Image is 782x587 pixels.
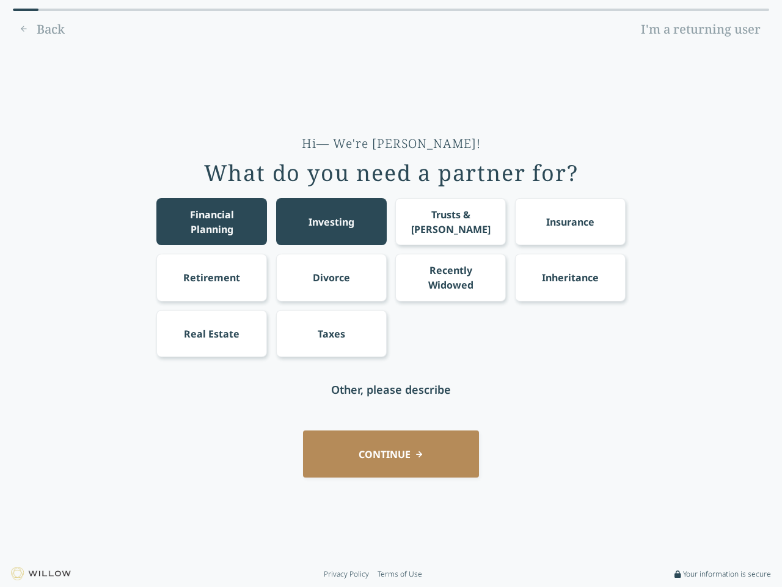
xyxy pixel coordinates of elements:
[407,263,495,292] div: Recently Widowed
[378,569,422,579] a: Terms of Use
[309,215,354,229] div: Investing
[632,20,769,39] a: I'm a returning user
[324,569,369,579] a: Privacy Policy
[683,569,771,579] span: Your information is secure
[168,207,256,237] div: Financial Planning
[546,215,594,229] div: Insurance
[318,327,345,341] div: Taxes
[331,381,451,398] div: Other, please describe
[184,327,239,341] div: Real Estate
[303,430,479,478] button: CONTINUE
[204,161,579,185] div: What do you need a partner for?
[183,270,240,285] div: Retirement
[313,270,350,285] div: Divorce
[11,567,71,580] img: Willow logo
[407,207,495,237] div: Trusts & [PERSON_NAME]
[13,9,38,11] div: 0% complete
[542,270,599,285] div: Inheritance
[302,135,481,152] div: Hi— We're [PERSON_NAME]!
